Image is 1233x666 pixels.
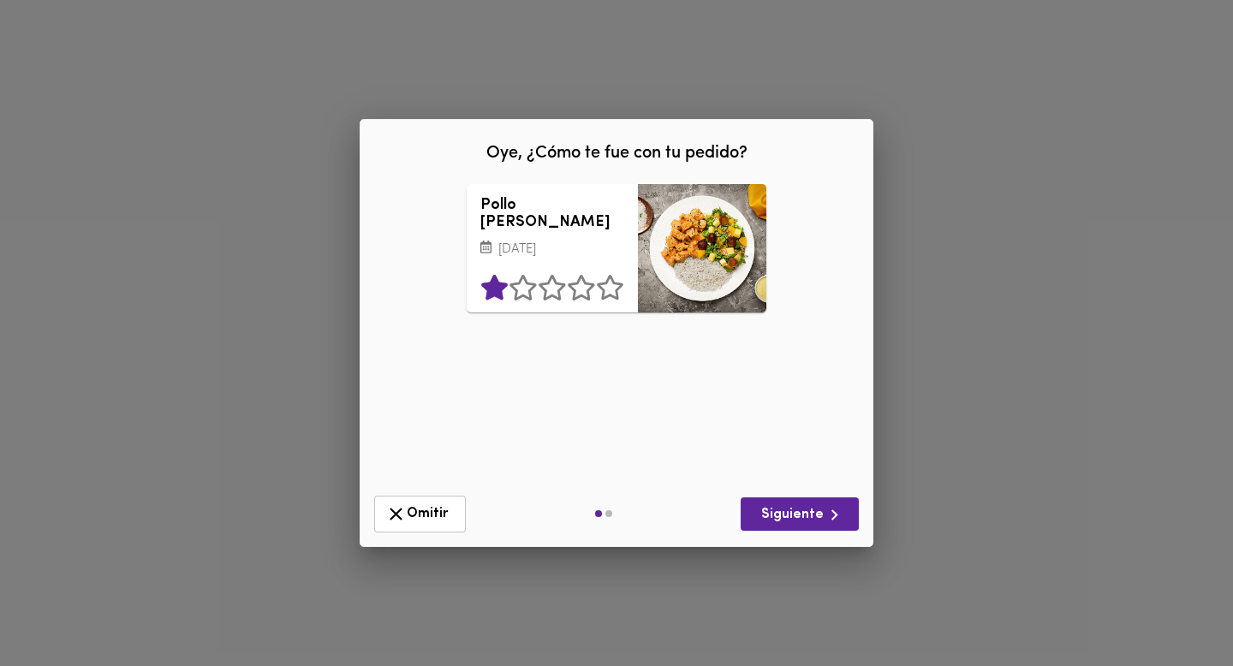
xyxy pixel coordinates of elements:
[1134,567,1216,649] iframe: Messagebird Livechat Widget
[638,184,766,312] div: Pollo Tikka Massala
[741,497,859,531] button: Siguiente
[374,496,466,532] button: Omitir
[486,145,748,162] span: Oye, ¿Cómo te fue con tu pedido?
[385,503,455,525] span: Omitir
[480,240,624,259] p: [DATE]
[480,198,624,232] h3: Pollo [PERSON_NAME]
[754,504,845,526] span: Siguiente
